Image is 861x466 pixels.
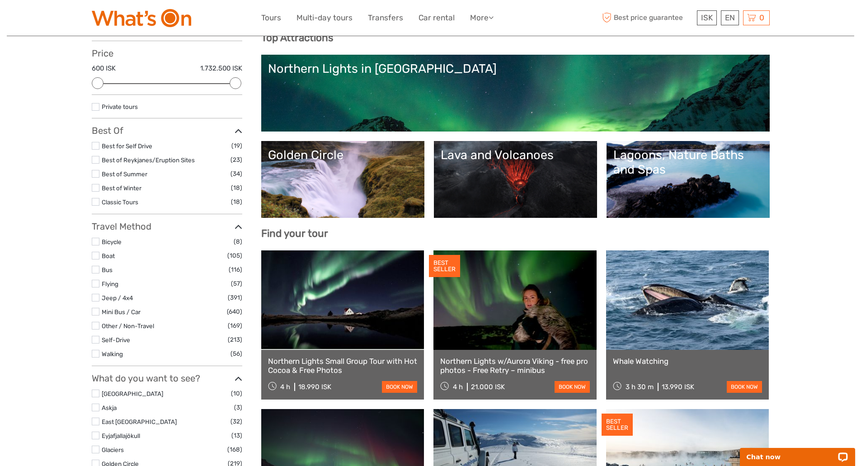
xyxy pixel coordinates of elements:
[227,306,242,317] span: (640)
[268,148,418,162] div: Golden Circle
[429,255,460,278] div: BEST SELLER
[441,148,590,162] div: Lava and Volcanoes
[734,438,861,466] iframe: LiveChat chat widget
[280,383,290,391] span: 4 h
[102,266,113,273] a: Bus
[613,148,763,211] a: Lagoons, Nature Baths and Spas
[228,320,242,331] span: (169)
[261,11,281,24] a: Tours
[102,294,133,301] a: Jeep / 4x4
[440,357,590,375] a: Northern Lights w/Aurora Viking - free pro photos - Free Retry – minibus
[102,418,177,425] a: East [GEOGRAPHIC_DATA]
[721,10,739,25] div: EN
[102,350,123,358] a: Walking
[102,280,118,287] a: Flying
[92,9,191,27] img: What's On
[102,238,122,245] a: Bicycle
[102,390,163,397] a: [GEOGRAPHIC_DATA]
[231,416,242,427] span: (32)
[231,348,242,359] span: (56)
[268,357,418,375] a: Northern Lights Small Group Tour with Hot Cocoa & Free Photos
[102,103,138,110] a: Private tours
[453,383,463,391] span: 4 h
[102,252,115,259] a: Boat
[227,444,242,455] span: (168)
[261,32,333,44] b: Top Attractions
[555,381,590,393] a: book now
[626,383,654,391] span: 3 h 30 m
[382,381,417,393] a: book now
[296,11,353,24] a: Multi-day tours
[228,292,242,303] span: (391)
[92,125,242,136] h3: Best Of
[92,48,242,59] h3: Price
[231,430,242,441] span: (13)
[234,402,242,413] span: (3)
[441,148,590,211] a: Lava and Volcanoes
[227,250,242,261] span: (105)
[102,184,141,192] a: Best of Winter
[701,13,713,22] span: ISK
[102,170,147,178] a: Best of Summer
[229,264,242,275] span: (116)
[102,142,152,150] a: Best for Self Drive
[600,10,695,25] span: Best price guarantee
[613,148,763,177] div: Lagoons, Nature Baths and Spas
[268,61,763,76] div: Northern Lights in [GEOGRAPHIC_DATA]
[231,141,242,151] span: (19)
[92,221,242,232] h3: Travel Method
[102,322,154,329] a: Other / Non-Travel
[758,13,766,22] span: 0
[102,198,138,206] a: Classic Tours
[102,446,124,453] a: Glaciers
[234,236,242,247] span: (8)
[102,336,130,344] a: Self-Drive
[471,383,505,391] div: 21.000 ISK
[102,404,117,411] a: Askja
[602,414,633,436] div: BEST SELLER
[662,383,694,391] div: 13.990 ISK
[231,183,242,193] span: (18)
[261,227,328,240] b: Find your tour
[231,155,242,165] span: (23)
[613,357,762,366] a: Whale Watching
[727,381,762,393] a: book now
[92,64,116,73] label: 600 ISK
[268,148,418,211] a: Golden Circle
[231,388,242,399] span: (10)
[92,373,242,384] h3: What do you want to see?
[298,383,331,391] div: 18.990 ISK
[231,197,242,207] span: (18)
[419,11,455,24] a: Car rental
[102,432,140,439] a: Eyjafjallajökull
[368,11,403,24] a: Transfers
[231,278,242,289] span: (57)
[268,61,763,125] a: Northern Lights in [GEOGRAPHIC_DATA]
[228,334,242,345] span: (213)
[470,11,494,24] a: More
[231,169,242,179] span: (34)
[102,156,195,164] a: Best of Reykjanes/Eruption Sites
[102,308,141,315] a: Mini Bus / Car
[200,64,242,73] label: 1.732.500 ISK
